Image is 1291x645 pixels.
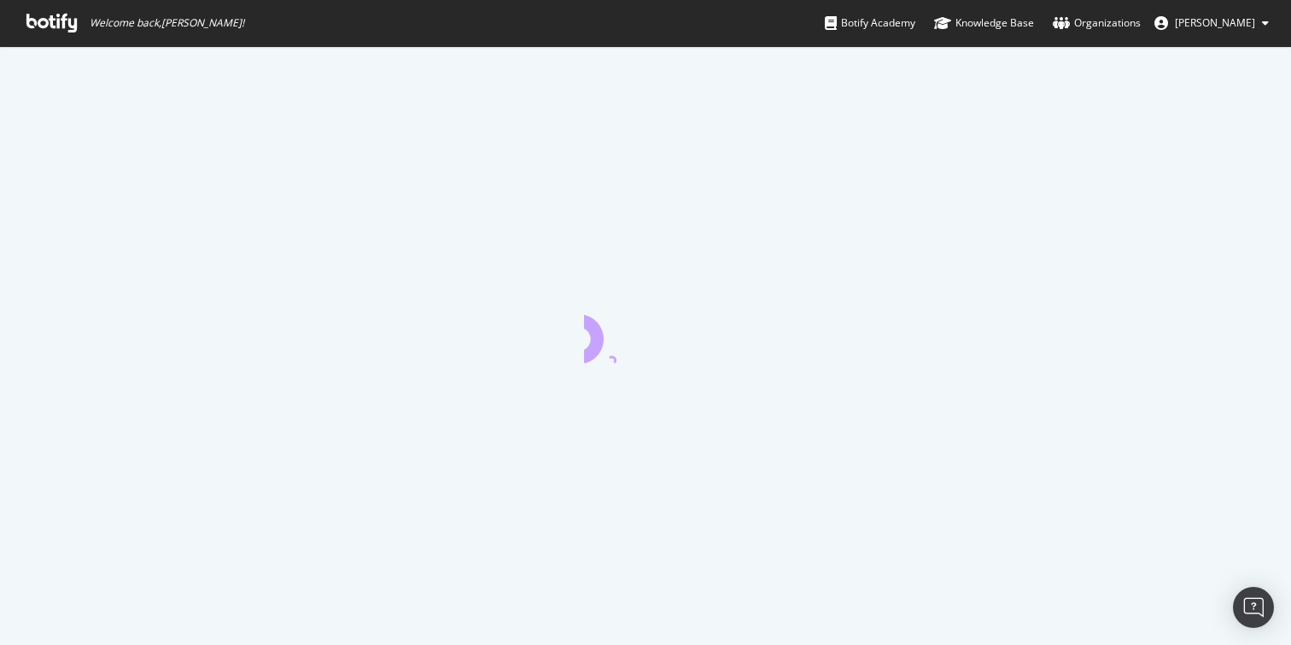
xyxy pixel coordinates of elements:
div: Botify Academy [825,15,915,32]
div: animation [584,302,707,363]
button: [PERSON_NAME] [1141,9,1282,37]
span: Welcome back, [PERSON_NAME] ! [90,16,244,30]
div: Open Intercom Messenger [1233,587,1274,628]
div: Organizations [1053,15,1141,32]
span: Celia García-Gutiérrez [1175,15,1255,30]
div: Knowledge Base [934,15,1034,32]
